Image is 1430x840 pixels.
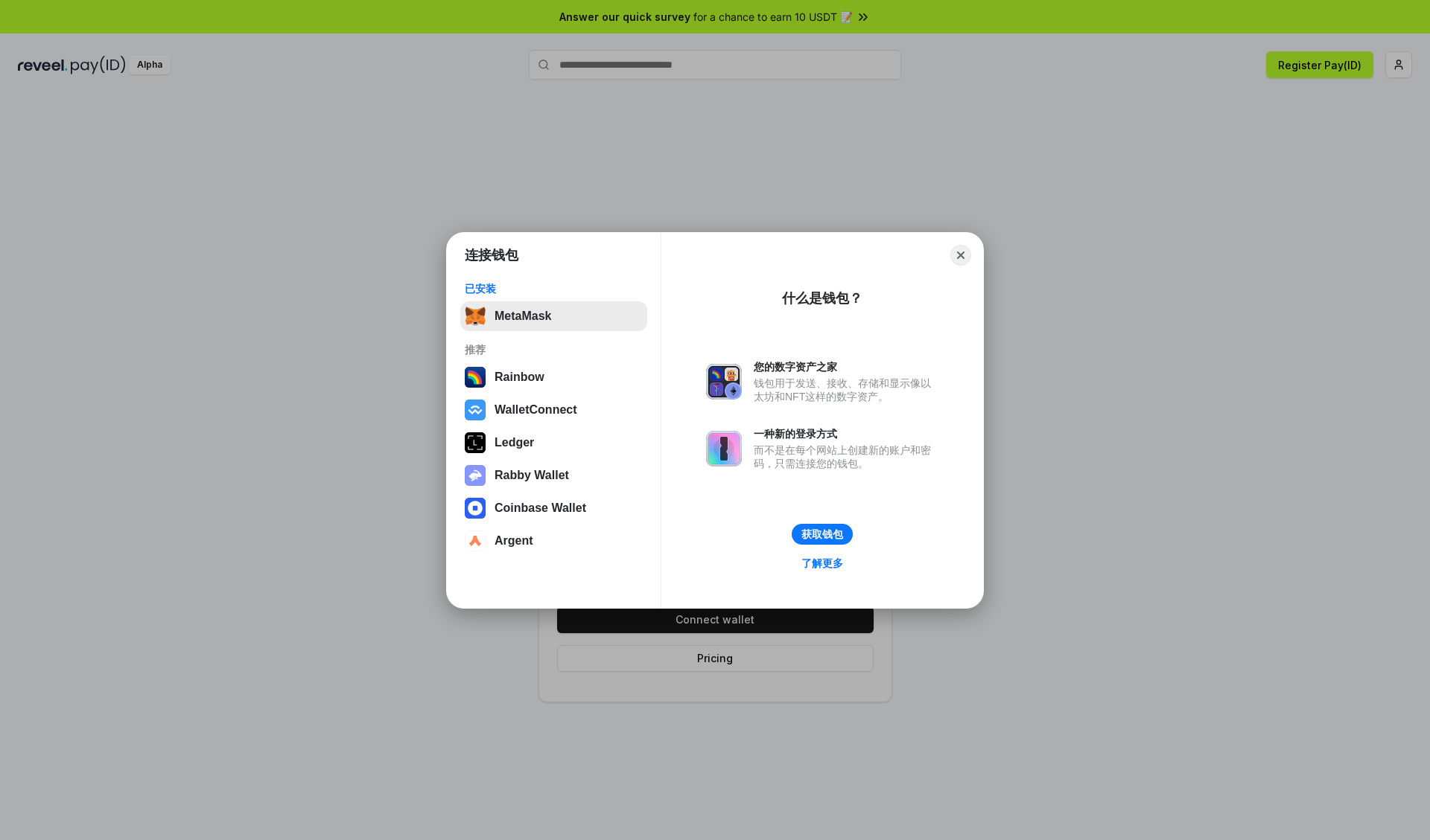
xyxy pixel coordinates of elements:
[460,461,647,490] button: Rabby Wallet
[460,362,647,392] button: Rainbow
[495,469,569,482] div: Rabby Wallet
[792,554,852,573] a: 了解更多
[465,400,486,420] img: svg+xml,%3Csvg%20width%3D%2228%22%20height%3D%2228%22%20viewBox%3D%220%200%2028%2028%22%20fill%3D...
[460,428,647,458] button: Ledger
[754,360,938,373] div: 您的数字资产之家
[495,436,534,449] div: Ledger
[495,501,586,515] div: Coinbase Wallet
[495,534,533,548] div: Argent
[782,289,862,307] div: 什么是钱包？
[706,364,742,400] img: svg+xml,%3Csvg%20xmlns%3D%22http%3A%2F%2Fwww.w3.org%2F2000%2Fsvg%22%20fill%3D%22none%22%20viewBox...
[801,557,843,570] div: 了解更多
[495,310,551,323] div: MetaMask
[465,498,486,519] img: svg+xml,%3Csvg%20width%3D%2228%22%20height%3D%2228%22%20viewBox%3D%220%200%2028%2028%22%20fill%3D...
[792,524,853,545] button: 获取钱包
[801,528,843,541] div: 获取钱包
[754,443,938,470] div: 而不是在每个网站上创建新的账户和密码，只需连接您的钱包。
[950,245,971,266] button: Close
[460,493,647,523] button: Coinbase Wallet
[460,301,647,331] button: MetaMask
[465,432,486,453] img: svg+xml,%3Csvg%20xmlns%3D%22http%3A%2F%2Fwww.w3.org%2F2000%2Fsvg%22%20width%3D%2228%22%20height%3...
[465,367,486,388] img: svg+xml,%3Csvg%20width%3D%22120%22%20height%3D%22120%22%20viewBox%3D%220%200%20120%20120%22%20fil...
[465,343,643,356] div: 推荐
[754,427,938,440] div: 一种新的登录方式
[465,282,643,295] div: 已安装
[754,376,938,403] div: 钱包用于发送、接收、存储和显示像以太坊和NFT这样的数字资产。
[460,526,647,556] button: Argent
[465,246,518,264] h1: 连接钱包
[706,431,742,467] img: svg+xml,%3Csvg%20xmlns%3D%22http%3A%2F%2Fwww.w3.org%2F2000%2Fsvg%22%20fill%3D%22none%22%20viewBox...
[495,403,577,417] div: WalletConnect
[465,306,486,327] img: svg+xml,%3Csvg%20fill%3D%22none%22%20height%3D%2233%22%20viewBox%3D%220%200%2035%2033%22%20width%...
[495,371,544,384] div: Rainbow
[465,465,486,486] img: svg+xml,%3Csvg%20xmlns%3D%22http%3A%2F%2Fwww.w3.org%2F2000%2Fsvg%22%20fill%3D%22none%22%20viewBox...
[465,530,486,551] img: svg+xml,%3Csvg%20width%3D%2228%22%20height%3D%2228%22%20viewBox%3D%220%200%2028%2028%22%20fill%3D...
[460,395,647,425] button: WalletConnect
